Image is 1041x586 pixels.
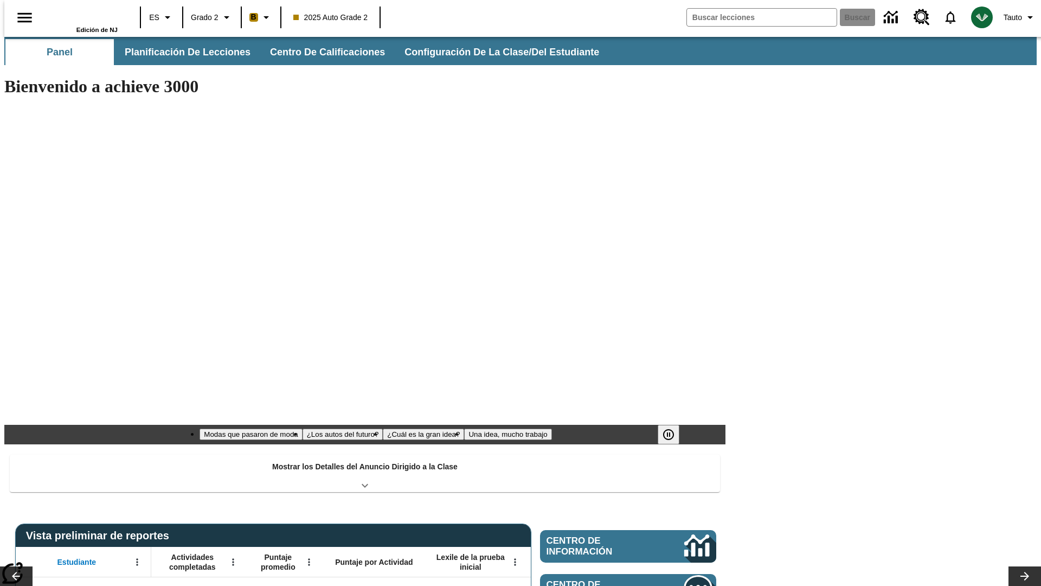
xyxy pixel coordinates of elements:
[4,39,609,65] div: Subbarra de navegación
[261,39,394,65] button: Centro de calificaciones
[47,46,73,59] span: Panel
[270,46,385,59] span: Centro de calificaciones
[47,5,118,27] a: Portada
[144,8,179,27] button: Lenguaje: ES, Selecciona un idioma
[658,425,690,444] div: Pausar
[26,530,175,542] span: Vista preliminar de reportes
[57,557,97,567] span: Estudiante
[10,455,720,492] div: Mostrar los Detalles del Anuncio Dirigido a la Clase
[200,429,302,440] button: Diapositiva 1 Modas que pasaron de moda
[125,46,250,59] span: Planificación de lecciones
[965,3,999,31] button: Escoja un nuevo avatar
[252,552,304,572] span: Puntaje promedio
[272,461,458,473] p: Mostrar los Detalles del Anuncio Dirigido a la Clase
[540,530,716,563] a: Centro de información
[1004,12,1022,23] span: Tauto
[1008,566,1041,586] button: Carrusel de lecciones, seguir
[936,3,965,31] a: Notificaciones
[4,77,725,97] h1: Bienvenido a achieve 3000
[383,429,464,440] button: Diapositiva 3 ¿Cuál es la gran idea?
[9,2,41,34] button: Abrir el menú lateral
[335,557,413,567] span: Puntaje por Actividad
[396,39,608,65] button: Configuración de la clase/del estudiante
[116,39,259,65] button: Planificación de lecciones
[4,37,1037,65] div: Subbarra de navegación
[157,552,228,572] span: Actividades completadas
[149,12,159,23] span: ES
[907,3,936,32] a: Centro de recursos, Se abrirá en una pestaña nueva.
[76,27,118,33] span: Edición de NJ
[225,554,241,570] button: Abrir menú
[507,554,523,570] button: Abrir menú
[404,46,599,59] span: Configuración de la clase/del estudiante
[999,8,1041,27] button: Perfil/Configuración
[187,8,237,27] button: Grado: Grado 2, Elige un grado
[971,7,993,28] img: avatar image
[293,12,368,23] span: 2025 Auto Grade 2
[5,39,114,65] button: Panel
[431,552,510,572] span: Lexile de la prueba inicial
[877,3,907,33] a: Centro de información
[251,10,256,24] span: B
[129,554,145,570] button: Abrir menú
[191,12,219,23] span: Grado 2
[303,429,383,440] button: Diapositiva 2 ¿Los autos del futuro?
[687,9,837,26] input: Buscar campo
[47,4,118,33] div: Portada
[301,554,317,570] button: Abrir menú
[547,536,648,557] span: Centro de información
[658,425,679,444] button: Pausar
[464,429,551,440] button: Diapositiva 4 Una idea, mucho trabajo
[245,8,277,27] button: Boost El color de la clase es anaranjado claro. Cambiar el color de la clase.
